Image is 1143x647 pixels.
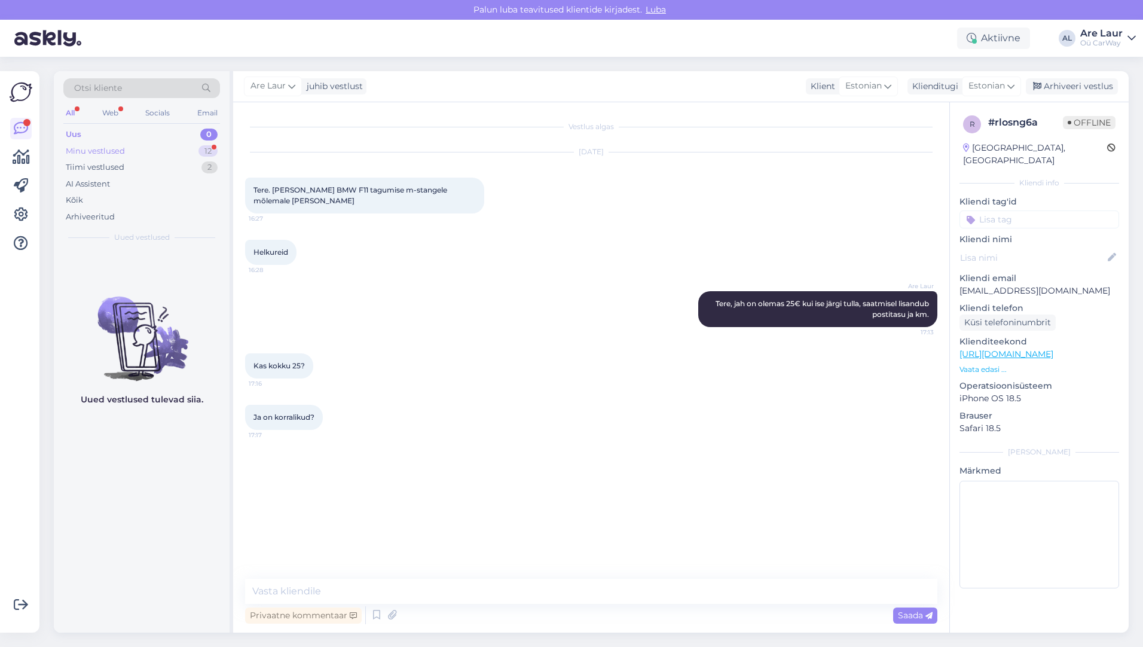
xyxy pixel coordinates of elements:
p: Brauser [959,410,1119,422]
span: 16:28 [249,265,294,274]
div: [DATE] [245,147,937,157]
div: Klient [806,80,835,93]
p: Safari 18.5 [959,422,1119,435]
span: Saada [898,610,933,621]
div: Vestlus algas [245,121,937,132]
span: Estonian [845,80,882,93]
span: Are Laur [889,282,934,291]
div: Email [195,105,220,121]
div: Web [100,105,121,121]
span: Tere, jah on olemas 25€ kui ise järgi tulla, saatmisel lisandub postitasu ja km. [716,299,931,319]
span: Tere. [PERSON_NAME] BMW F11 tagumise m-stangele mõlemale [PERSON_NAME] [253,185,449,205]
div: Socials [143,105,172,121]
span: Ja on korralikud? [253,413,314,422]
p: Märkmed [959,465,1119,477]
div: All [63,105,77,121]
span: 16:27 [249,214,294,223]
span: 17:16 [249,379,294,388]
p: Operatsioonisüsteem [959,380,1119,392]
span: Otsi kliente [74,82,122,94]
input: Lisa nimi [960,251,1105,264]
div: AL [1059,30,1075,47]
p: Klienditeekond [959,335,1119,348]
div: 12 [198,145,218,157]
span: Luba [642,4,670,15]
span: Uued vestlused [114,232,170,243]
span: Estonian [968,80,1005,93]
span: Offline [1063,116,1116,129]
div: [PERSON_NAME] [959,447,1119,457]
p: Kliendi nimi [959,233,1119,246]
div: 0 [200,129,218,141]
span: Helkureid [253,248,288,257]
p: Kliendi tag'id [959,196,1119,208]
div: juhib vestlust [302,80,363,93]
div: Minu vestlused [66,145,125,157]
div: 2 [201,161,218,173]
div: Uus [66,129,81,141]
span: Are Laur [250,80,286,93]
div: [GEOGRAPHIC_DATA], [GEOGRAPHIC_DATA] [963,142,1107,167]
p: Kliendi telefon [959,302,1119,315]
a: Are LaurOü CarWay [1080,29,1136,48]
div: Aktiivne [957,28,1030,49]
div: Kliendi info [959,178,1119,188]
div: Klienditugi [907,80,958,93]
div: Oü CarWay [1080,38,1123,48]
img: Askly Logo [10,81,32,103]
p: iPhone OS 18.5 [959,392,1119,405]
div: Arhiveeritud [66,211,115,223]
input: Lisa tag [959,210,1119,228]
div: # rlosng6a [988,115,1063,130]
div: Are Laur [1080,29,1123,38]
span: Kas kokku 25? [253,361,305,370]
div: AI Assistent [66,178,110,190]
div: Tiimi vestlused [66,161,124,173]
div: Arhiveeri vestlus [1026,78,1118,94]
p: Vaata edasi ... [959,364,1119,375]
div: Kõik [66,194,83,206]
p: Kliendi email [959,272,1119,285]
span: r [970,120,975,129]
p: [EMAIL_ADDRESS][DOMAIN_NAME] [959,285,1119,297]
a: [URL][DOMAIN_NAME] [959,349,1053,359]
span: 17:13 [889,328,934,337]
div: Privaatne kommentaar [245,608,362,624]
div: Küsi telefoninumbrit [959,315,1056,331]
span: 17:17 [249,431,294,440]
p: Uued vestlused tulevad siia. [81,393,203,406]
img: No chats [54,275,230,383]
